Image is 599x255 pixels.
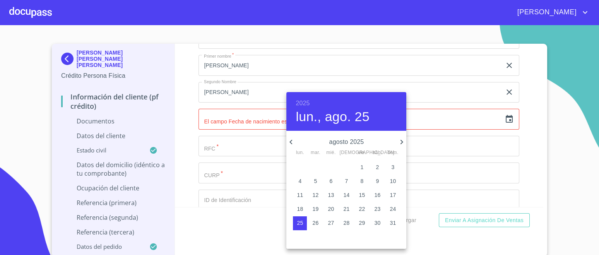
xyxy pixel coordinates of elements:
button: 20 [324,202,338,216]
button: 25 [293,216,307,230]
p: 14 [344,191,350,199]
p: 1 [360,163,363,171]
button: 21 [339,202,353,216]
button: lun., ago. 25 [296,109,369,125]
p: 25 [297,219,303,227]
button: 22 [355,202,369,216]
button: 7 [339,175,353,188]
p: 22 [359,205,365,213]
p: 28 [344,219,350,227]
span: [DEMOGRAPHIC_DATA]. [339,149,353,157]
button: 2 [370,161,384,175]
button: 3 [386,161,400,175]
button: 11 [293,188,307,202]
button: 19 [308,202,322,216]
span: mar. [308,149,322,157]
p: 24 [390,205,396,213]
button: 24 [386,202,400,216]
span: lun. [293,149,307,157]
button: 16 [370,188,384,202]
p: 2 [376,163,379,171]
p: 17 [390,191,396,199]
p: 10 [390,177,396,185]
p: 18 [297,205,303,213]
p: 19 [313,205,319,213]
p: 8 [360,177,363,185]
button: 27 [324,216,338,230]
button: 10 [386,175,400,188]
button: 6 [324,175,338,188]
button: 13 [324,188,338,202]
button: 23 [370,202,384,216]
button: 1 [355,161,369,175]
p: 6 [329,177,332,185]
p: 23 [375,205,381,213]
p: 3 [391,163,394,171]
button: 9 [370,175,384,188]
button: 8 [355,175,369,188]
p: 9 [376,177,379,185]
button: 12 [308,188,322,202]
span: dom. [386,149,400,157]
button: 2025 [296,98,310,109]
button: 18 [293,202,307,216]
button: 14 [339,188,353,202]
p: 11 [297,191,303,199]
button: 17 [386,188,400,202]
p: 13 [328,191,334,199]
button: 5 [308,175,322,188]
p: 31 [390,219,396,227]
p: 20 [328,205,334,213]
p: 4 [298,177,301,185]
p: 5 [314,177,317,185]
p: 16 [375,191,381,199]
span: mié. [324,149,338,157]
button: 15 [355,188,369,202]
p: 12 [313,191,319,199]
p: 27 [328,219,334,227]
button: 31 [386,216,400,230]
p: 26 [313,219,319,227]
p: 15 [359,191,365,199]
p: 30 [375,219,381,227]
span: sáb. [370,149,384,157]
p: 21 [344,205,350,213]
span: vie. [355,149,369,157]
p: 7 [345,177,348,185]
p: agosto 2025 [296,137,397,147]
button: 30 [370,216,384,230]
button: 28 [339,216,353,230]
p: 29 [359,219,365,227]
button: 29 [355,216,369,230]
button: 26 [308,216,322,230]
button: 4 [293,175,307,188]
